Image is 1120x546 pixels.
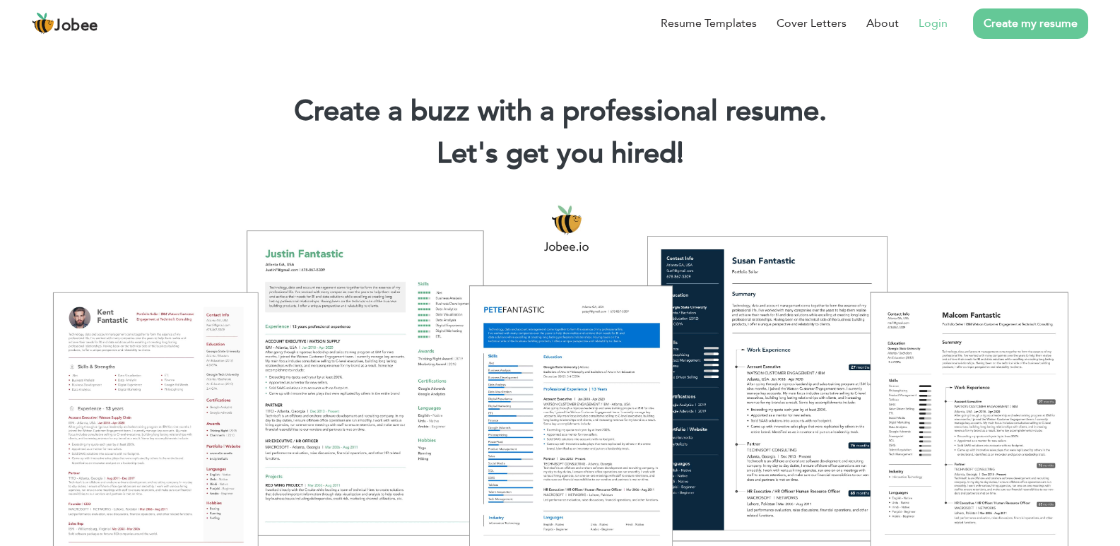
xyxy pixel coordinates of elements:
img: jobee.io [32,12,54,35]
a: Create my resume [973,8,1088,39]
h1: Create a buzz with a professional resume. [21,93,1099,130]
h2: Let's [21,136,1099,172]
span: get you hired! [506,134,684,173]
a: Cover Letters [777,15,847,32]
span: | [677,134,683,173]
a: About [866,15,899,32]
a: Resume Templates [661,15,757,32]
a: Jobee [32,12,98,35]
a: Login [919,15,948,32]
span: Jobee [54,18,98,34]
